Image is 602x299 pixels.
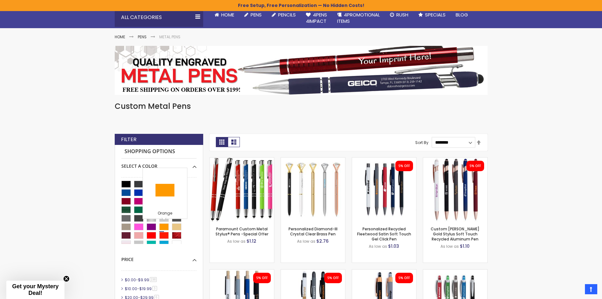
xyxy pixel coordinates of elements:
a: Home [210,8,239,22]
img: Paramount Custom Metal Stylus® Pens -Special Offer [210,158,274,222]
a: Specials [413,8,451,22]
span: $9.99 [138,277,149,283]
a: Promotional Hope Stylus Satin Soft Touch Click Metal Pen [423,269,487,275]
span: 198 [150,277,157,282]
span: Get your Mystery Deal! [12,283,58,296]
div: All Categories [115,8,203,27]
div: Price [121,252,197,263]
a: Pens [239,8,267,22]
a: Rush [385,8,413,22]
span: $0.00 [125,277,136,283]
span: As low as [297,239,315,244]
h1: Custom Metal Pens [115,101,488,111]
a: 4PROMOTIONALITEMS [332,8,385,28]
a: $10.00-$19.993 [123,286,159,291]
strong: Grid [216,137,228,147]
a: Paramount Custom Metal Stylus® Pens -Special Offer [210,157,274,163]
div: 5% OFF [398,164,410,168]
div: Get your Mystery Deal!Close teaser [6,281,64,299]
img: Metal Pens [115,46,488,95]
a: Personalized Recycled Fleetwood Satin Soft Touch Gel Click Pen [357,226,411,242]
div: 5% OFF [256,276,268,280]
span: $2.76 [316,238,329,244]
span: $19.99 [139,286,152,291]
div: 5% OFF [327,276,339,280]
a: Personalized Copper Penny Stylus Satin Soft Touch Click Metal Pen [352,269,416,275]
a: Blog [451,8,473,22]
a: Pencils [267,8,301,22]
img: Custom Lexi Rose Gold Stylus Soft Touch Recycled Aluminum Pen [423,158,487,222]
a: Personalized Diamond-III Crystal Clear Brass Pen [289,226,337,237]
a: Home [115,34,125,40]
span: 4Pens 4impact [306,11,327,24]
a: 4Pens4impact [301,8,332,28]
span: $10.00 [125,286,137,291]
div: Select A Color [121,159,197,169]
span: As low as [227,239,246,244]
span: As low as [369,244,387,249]
div: Orange [144,211,185,217]
span: $1.10 [460,243,470,249]
a: Paramount Custom Metal Stylus® Pens -Special Offer [216,226,268,237]
strong: Shopping Options [121,145,197,159]
a: $0.00-$9.99198 [123,277,159,283]
img: Personalized Diamond-III Crystal Clear Brass Pen [281,158,345,222]
button: Close teaser [63,276,70,282]
strong: Metal Pens [159,34,180,40]
a: Custom Lexi Rose Gold Stylus Soft Touch Recycled Aluminum Pen [423,157,487,163]
span: Home [221,11,234,18]
span: As low as [441,244,459,249]
span: Rush [396,11,408,18]
span: $1.12 [246,238,256,244]
a: Eco-Friendly Aluminum Bali Satin Soft Touch Gel Click Pen [210,269,274,275]
div: 5% OFF [398,276,410,280]
span: Specials [425,11,446,18]
a: Personalized Recycled Fleetwood Satin Soft Touch Gel Click Pen [352,157,416,163]
span: $1.03 [388,243,399,249]
span: 3 [152,286,157,291]
strong: Filter [121,136,137,143]
a: Personalized Diamond-III Crystal Clear Brass Pen [281,157,345,163]
a: Custom [PERSON_NAME] Gold Stylus Soft Touch Recycled Aluminum Pen [431,226,479,242]
div: 5% OFF [470,164,481,168]
a: Pens [138,34,147,40]
a: Custom Recycled Fleetwood Stylus Satin Soft Touch Gel Click Pen [281,269,345,275]
span: Blog [456,11,468,18]
span: Pencils [278,11,296,18]
label: Sort By [415,140,429,145]
span: Pens [251,11,262,18]
img: Personalized Recycled Fleetwood Satin Soft Touch Gel Click Pen [352,158,416,222]
span: 4PROMOTIONAL ITEMS [337,11,380,24]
